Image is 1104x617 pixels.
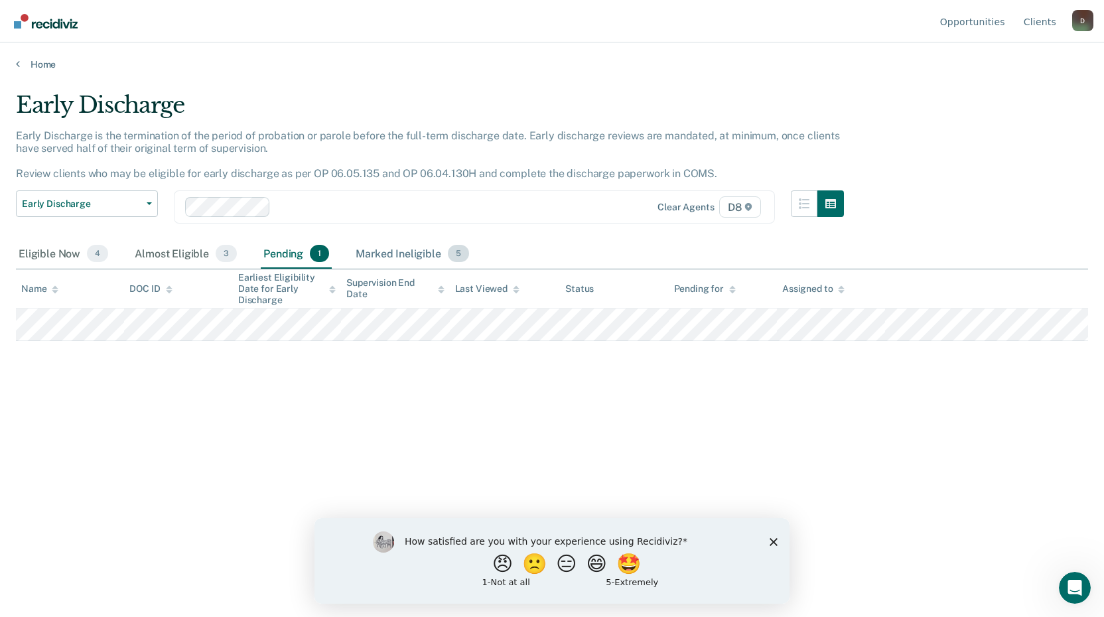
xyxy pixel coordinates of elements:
img: Recidiviz [14,14,78,29]
div: Clear agents [657,202,714,213]
iframe: Intercom live chat [1059,572,1091,604]
div: Marked Ineligible5 [353,240,472,269]
div: Earliest Eligibility Date for Early Discharge [238,272,336,305]
button: Early Discharge [16,190,158,217]
div: Pending1 [261,240,332,269]
div: Almost Eligible3 [132,240,240,269]
div: Early Discharge [16,92,844,129]
span: D8 [719,196,761,218]
div: D [1072,10,1093,31]
span: Early Discharge [22,198,141,210]
div: Eligible Now4 [16,240,111,269]
a: Home [16,58,1088,70]
div: DOC ID [129,283,172,295]
div: Assigned to [782,283,845,295]
button: Profile dropdown button [1072,10,1093,31]
span: 5 [448,245,469,262]
span: 1 [310,245,329,262]
div: Last Viewed [455,283,519,295]
div: Supervision End Date [346,277,444,300]
p: Early Discharge is the termination of the period of probation or parole before the full-term disc... [16,129,840,180]
div: Name [21,283,58,295]
span: 3 [216,245,237,262]
div: Pending for [674,283,736,295]
iframe: Survey by Kim from Recidiviz [314,518,790,604]
div: Status [565,283,594,295]
span: 4 [87,245,108,262]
